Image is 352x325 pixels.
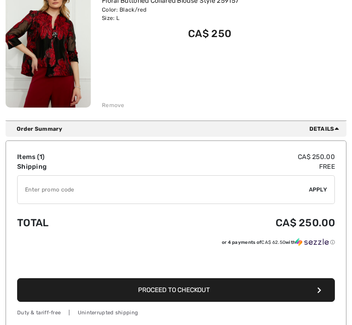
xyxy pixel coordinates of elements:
[17,278,335,302] button: Proceed to Checkout
[128,162,335,172] td: Free
[309,125,343,133] span: Details
[17,162,128,172] td: Shipping
[17,309,335,317] div: Duty & tariff-free | Uninterrupted shipping
[222,238,335,247] div: or 4 payments of with
[188,27,231,40] span: CA$ 250
[138,286,210,294] span: Proceed to Checkout
[17,208,128,238] td: Total
[17,152,128,162] td: Items ( )
[17,238,335,250] div: or 4 payments ofCA$ 62.50withSezzle Click to learn more about Sezzle
[128,208,335,238] td: CA$ 250.00
[309,185,327,194] span: Apply
[295,238,329,246] img: Sezzle
[261,240,285,245] span: CA$ 62.50
[102,6,239,22] div: Color: Black/red Size: L
[128,152,335,162] td: CA$ 250.00
[17,250,335,275] iframe: PayPal-paypal
[18,176,309,204] input: Promo code
[102,101,125,109] div: Remove
[17,125,343,133] div: Order Summary
[39,153,42,161] span: 1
